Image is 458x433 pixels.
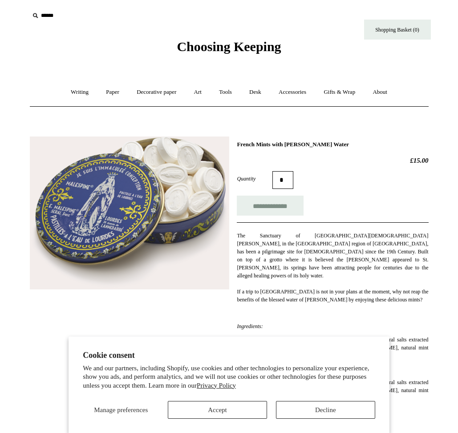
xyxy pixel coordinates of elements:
a: Tools [211,80,240,104]
label: Quantity [237,175,272,183]
img: French Mints with Lourdes Water [30,136,229,290]
button: Manage preferences [83,401,159,419]
a: Shopping Basket (0) [364,20,431,40]
a: About [365,80,395,104]
button: Decline [276,401,375,419]
p: Sugar (French origin), emulsifying agent [MEDICAL_DATA], mineral salts extracted from water from ... [237,378,428,402]
span: Choosing Keeping [177,39,281,54]
h2: Cookie consent [83,351,375,360]
h1: French Mints with [PERSON_NAME] Water [237,141,428,148]
a: Accessories [271,80,314,104]
a: Gifts & Wrap [316,80,363,104]
p: The Sanctuary of [GEOGRAPHIC_DATA][DEMOGRAPHIC_DATA][PERSON_NAME], in the [GEOGRAPHIC_DATA] regio... [237,232,428,304]
a: Paper [98,80,127,104]
button: Accept [168,401,267,419]
span: Sugar (French origin), emulsifying agent [MEDICAL_DATA], mineral salts extracted from water from ... [237,337,428,359]
a: Writing [63,80,97,104]
a: Desk [241,80,269,104]
em: Ingredients: [237,323,263,329]
a: Art [186,80,210,104]
a: Choosing Keeping [177,46,281,52]
a: Privacy Policy [197,382,236,389]
span: Manage preferences [94,406,148,413]
h2: £15.00 [237,156,428,164]
a: Decorative paper [129,80,184,104]
p: We and our partners, including Shopify, use cookies and other technologies to personalize your ex... [83,364,375,390]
